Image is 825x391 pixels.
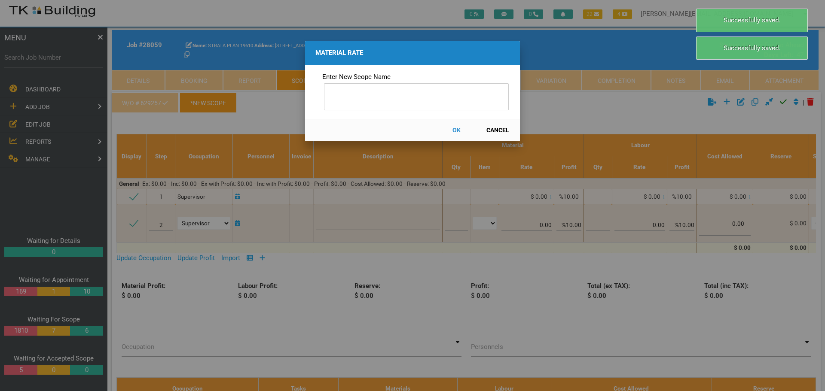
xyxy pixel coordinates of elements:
div: Successfully saved. [696,9,808,32]
div: Successfully saved. [696,36,808,60]
div: Material Rate [305,41,520,65]
p: Enter New Scope Name [322,72,499,82]
button: Cancel [479,123,516,138]
button: OK [437,123,475,138]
